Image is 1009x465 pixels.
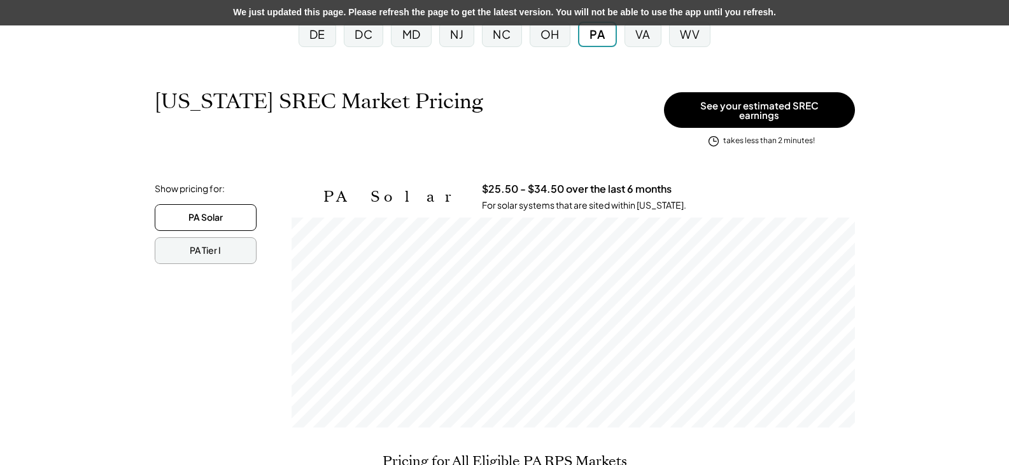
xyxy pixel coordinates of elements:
[309,26,325,42] div: DE
[664,92,855,128] button: See your estimated SREC earnings
[589,26,605,42] div: PA
[635,26,651,42] div: VA
[540,26,560,42] div: OH
[680,26,700,42] div: WV
[155,183,225,195] div: Show pricing for:
[493,26,511,42] div: NC
[482,183,672,196] h3: $25.50 - $34.50 over the last 6 months
[723,135,815,146] div: takes less than 2 minutes!
[188,211,223,224] div: PA Solar
[323,188,463,206] h2: PA Solar
[482,199,686,212] div: For solar systems that are sited within [US_STATE].
[190,244,221,257] div: PA Tier I
[402,26,421,42] div: MD
[450,26,463,42] div: NJ
[355,26,372,42] div: DC
[155,89,483,114] h1: [US_STATE] SREC Market Pricing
